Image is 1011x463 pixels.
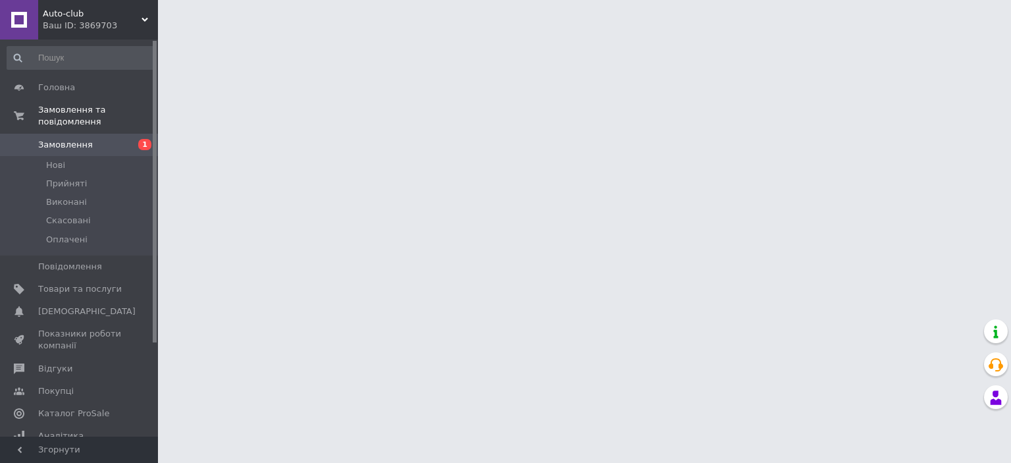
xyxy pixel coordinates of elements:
span: [DEMOGRAPHIC_DATA] [38,306,136,317]
span: Замовлення [38,139,93,151]
span: Відгуки [38,363,72,375]
span: Нові [46,159,65,171]
span: 1 [138,139,151,150]
span: Скасовані [46,215,91,227]
span: Повідомлення [38,261,102,273]
span: Прийняті [46,178,87,190]
span: Оплачені [46,234,88,246]
span: Показники роботи компанії [38,328,122,352]
span: Головна [38,82,75,94]
span: Виконані [46,196,87,208]
span: Товари та послуги [38,283,122,295]
span: Аналітика [38,430,84,442]
span: Покупці [38,385,74,397]
span: Замовлення та повідомлення [38,104,158,128]
input: Пошук [7,46,155,70]
div: Ваш ID: 3869703 [43,20,158,32]
span: Каталог ProSale [38,408,109,420]
span: Auto-club [43,8,142,20]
